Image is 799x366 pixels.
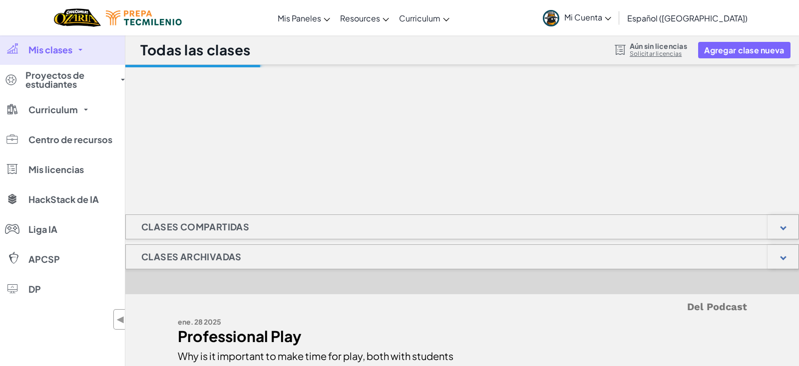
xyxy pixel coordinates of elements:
[106,10,182,25] img: Tecmilenio logo
[54,7,100,28] a: Ozaria by CodeCombat logo
[140,40,251,59] h1: Todas las clases
[278,13,321,23] span: Mis Paneles
[630,42,687,50] span: Aún sin licencias
[399,13,440,23] span: Curriculum
[538,2,616,33] a: Mi Cuenta
[28,105,78,114] span: Curriculum
[394,4,454,31] a: Curriculum
[28,135,112,144] span: Centro de recursos
[28,165,84,174] span: Mis licencias
[543,10,559,26] img: avatar
[273,4,335,31] a: Mis Paneles
[698,42,790,58] button: Agregar clase nueva
[335,4,394,31] a: Resources
[178,315,455,329] div: ene. 28 2025
[28,195,99,204] span: HackStack de IA
[178,299,747,315] h5: Del Podcast
[28,45,72,54] span: Mis clases
[54,7,100,28] img: Home
[340,13,380,23] span: Resources
[564,12,611,22] span: Mi Cuenta
[630,50,687,58] a: Solicitar licencias
[25,71,115,89] span: Proyectos de estudiantes
[126,214,265,239] h1: Clases compartidas
[28,225,57,234] span: Liga IA
[116,312,125,327] span: ◀
[178,329,455,344] div: Professional Play
[622,4,753,31] a: Español ([GEOGRAPHIC_DATA])
[126,244,257,269] h1: Clases Archivadas
[627,13,748,23] span: Español ([GEOGRAPHIC_DATA])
